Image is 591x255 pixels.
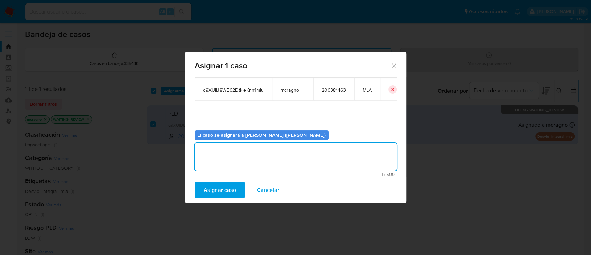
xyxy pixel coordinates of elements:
span: 206381463 [322,87,346,93]
span: MLA [362,87,372,93]
span: Cancelar [257,182,279,198]
span: q9XUlIJ8WB62DtkleKnn1mIu [203,87,264,93]
div: assign-modal [185,52,406,203]
span: mcragno [280,87,305,93]
button: Asignar caso [195,182,245,198]
span: Máximo 500 caracteres [197,172,395,177]
b: El caso se asignará a [PERSON_NAME] ([PERSON_NAME]) [197,131,326,138]
button: icon-button [388,85,397,94]
button: Cerrar ventana [391,62,397,68]
button: Cancelar [248,182,288,198]
span: Asignar 1 caso [195,61,391,70]
span: Asignar caso [204,182,236,198]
